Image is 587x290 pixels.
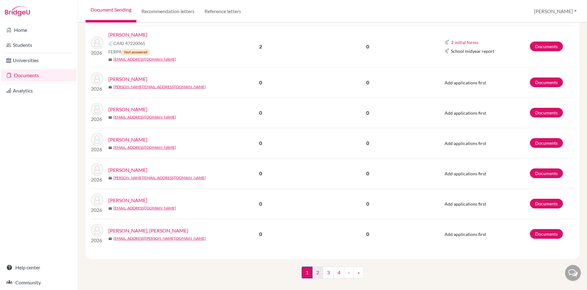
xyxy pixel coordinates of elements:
a: [PERSON_NAME][EMAIL_ADDRESS][DOMAIN_NAME] [113,175,206,181]
p: 2026 [91,85,103,92]
p: 2026 [91,176,103,183]
p: 2026 [91,206,103,214]
p: 2026 [91,115,103,123]
img: de Sousa Guillen, Jose Andres [91,224,103,237]
span: mail [108,176,112,180]
a: [EMAIL_ADDRESS][DOMAIN_NAME] [113,57,176,62]
a: [PERSON_NAME] [108,197,147,204]
a: Help center [1,261,76,274]
b: 0 [259,79,262,85]
img: Curry, Owen [91,103,103,115]
b: 0 [259,110,262,116]
span: Add applications first [445,232,486,237]
p: 0 [306,230,429,238]
span: Add applications first [445,171,486,176]
p: 0 [306,200,429,207]
a: [EMAIL_ADDRESS][PERSON_NAME][DOMAIN_NAME] [113,236,206,241]
img: Common App logo [108,41,113,46]
b: 0 [259,140,262,146]
span: mail [108,85,112,89]
span: Not answered [122,49,150,55]
a: Documents [530,42,563,51]
a: [EMAIL_ADDRESS][DOMAIN_NAME] [113,145,176,150]
a: » [353,267,364,278]
b: 0 [259,231,262,237]
a: [PERSON_NAME][EMAIL_ADDRESS][DOMAIN_NAME] [113,84,206,90]
span: School midyear report [451,48,494,54]
a: › [344,267,354,278]
span: Help [14,4,27,10]
img: Common App logo [445,40,450,45]
p: 0 [306,139,429,147]
span: mail [108,146,112,150]
a: Documents [530,229,563,239]
b: 2 [259,43,262,49]
a: Documents [530,138,563,148]
p: 2026 [91,237,103,244]
a: 2 [312,267,323,278]
a: [PERSON_NAME] [108,106,147,113]
span: mail [108,58,112,62]
a: Students [1,39,76,51]
button: [PERSON_NAME] [531,5,580,17]
nav: ... [302,267,364,283]
a: Documents [530,199,563,208]
p: 0 [306,79,429,86]
a: Documents [1,69,76,82]
span: Add applications first [445,201,486,207]
p: 2026 [91,146,103,153]
img: Bridge-U [5,6,30,16]
span: Add applications first [445,80,486,85]
span: Add applications first [445,110,486,116]
a: Documents [530,168,563,178]
a: [EMAIL_ADDRESS][DOMAIN_NAME] [113,114,176,120]
button: 2 initial forms [451,39,479,46]
span: mail [108,116,112,119]
span: 1 [302,267,313,278]
span: FERPA [108,48,150,55]
a: Home [1,24,76,36]
span: CAID 47220065 [113,40,145,47]
img: Common App logo [445,48,450,53]
a: Documents [530,77,563,87]
p: 0 [306,109,429,117]
a: [PERSON_NAME], [PERSON_NAME] [108,227,188,234]
a: Analytics [1,84,76,97]
a: [PERSON_NAME] [108,136,147,143]
span: mail [108,207,112,210]
p: 0 [306,170,429,177]
a: [PERSON_NAME] [108,75,147,83]
a: 4 [333,267,344,278]
span: mail [108,237,112,241]
img: Cutié, Juan [91,133,103,146]
b: 0 [259,201,262,207]
a: Universities [1,54,76,67]
p: 0 [306,43,429,50]
a: [PERSON_NAME] [108,31,147,38]
span: Add applications first [445,141,486,146]
a: Community [1,276,76,289]
img: Cortes, Adriana [91,72,103,85]
img: Clayton, Henry [91,37,103,49]
img: Davidson, Ruby [91,194,103,206]
a: [EMAIL_ADDRESS][DOMAIN_NAME] [113,205,176,211]
img: Cutié, Gabriel [91,163,103,176]
b: 0 [259,170,262,176]
p: 2026 [91,49,103,57]
a: 3 [323,267,334,278]
a: [PERSON_NAME] [108,166,147,174]
a: Documents [530,108,563,117]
